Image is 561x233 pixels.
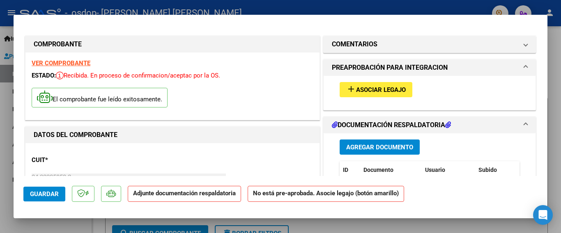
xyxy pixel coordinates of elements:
[248,186,404,202] strong: No está pre-aprobada. Asocie legajo (botón amarillo)
[340,161,360,179] datatable-header-cell: ID
[343,167,348,173] span: ID
[133,190,236,197] strong: Adjunte documentación respaldatoria
[425,167,445,173] span: Usuario
[34,131,117,139] strong: DATOS DEL COMPROBANTE
[332,120,451,130] h1: DOCUMENTACIÓN RESPALDATORIA
[478,167,497,173] span: Subido
[475,161,516,179] datatable-header-cell: Subido
[346,84,356,94] mat-icon: add
[32,88,168,108] p: El comprobante fue leído exitosamente.
[356,86,406,94] span: Asociar Legajo
[324,59,536,76] mat-expansion-panel-header: PREAPROBACIÓN PARA INTEGRACION
[346,144,413,151] span: Agregar Documento
[32,72,56,79] span: ESTADO:
[340,82,412,97] button: Asociar Legajo
[32,59,90,67] a: VER COMPROBANTE
[332,39,377,49] h1: COMENTARIOS
[324,36,536,53] mat-expansion-panel-header: COMENTARIOS
[324,76,536,110] div: PREAPROBACIÓN PARA INTEGRACION
[30,190,59,198] span: Guardar
[533,205,553,225] div: Open Intercom Messenger
[32,155,116,165] p: CUIT
[332,63,448,73] h1: PREAPROBACIÓN PARA INTEGRACION
[422,161,475,179] datatable-header-cell: Usuario
[23,187,65,201] button: Guardar
[363,167,393,173] span: Documento
[360,161,422,179] datatable-header-cell: Documento
[56,72,220,79] span: Recibida. En proceso de confirmacion/aceptac por la OS.
[340,139,420,155] button: Agregar Documento
[34,40,82,48] strong: COMPROBANTE
[324,117,536,133] mat-expansion-panel-header: DOCUMENTACIÓN RESPALDATORIA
